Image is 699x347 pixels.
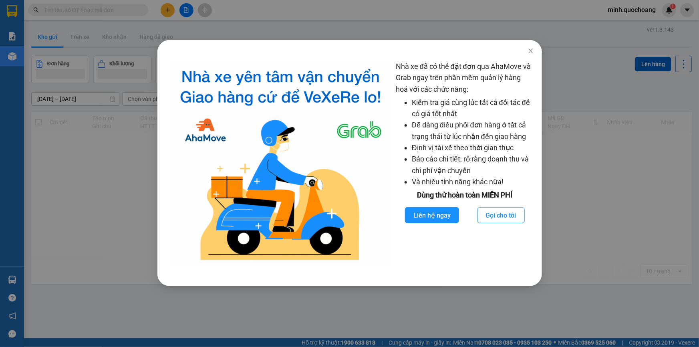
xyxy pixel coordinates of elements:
[411,142,534,153] li: Định vị tài xế theo thời gian thực
[413,210,450,220] span: Liên hệ ngay
[172,61,389,266] img: logo
[405,207,459,223] button: Liên hệ ngay
[395,61,534,266] div: Nhà xe đã có thể đặt đơn qua AhaMove và Grab ngay trên phần mềm quản lý hàng hoá với các chức năng:
[519,40,542,63] button: Close
[411,97,534,120] li: Kiểm tra giá cùng lúc tất cả đối tác để có giá tốt nhất
[411,176,534,188] li: Và nhiều tính năng khác nữa!
[395,190,534,201] div: Dùng thử hoàn toàn MIỄN PHÍ
[527,48,534,54] span: close
[411,119,534,142] li: Dễ dàng điều phối đơn hàng ở tất cả trạng thái từ lúc nhận đến giao hàng
[411,153,534,176] li: Báo cáo chi tiết, rõ ràng doanh thu và chi phí vận chuyển
[485,210,516,220] span: Gọi cho tôi
[477,207,524,223] button: Gọi cho tôi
